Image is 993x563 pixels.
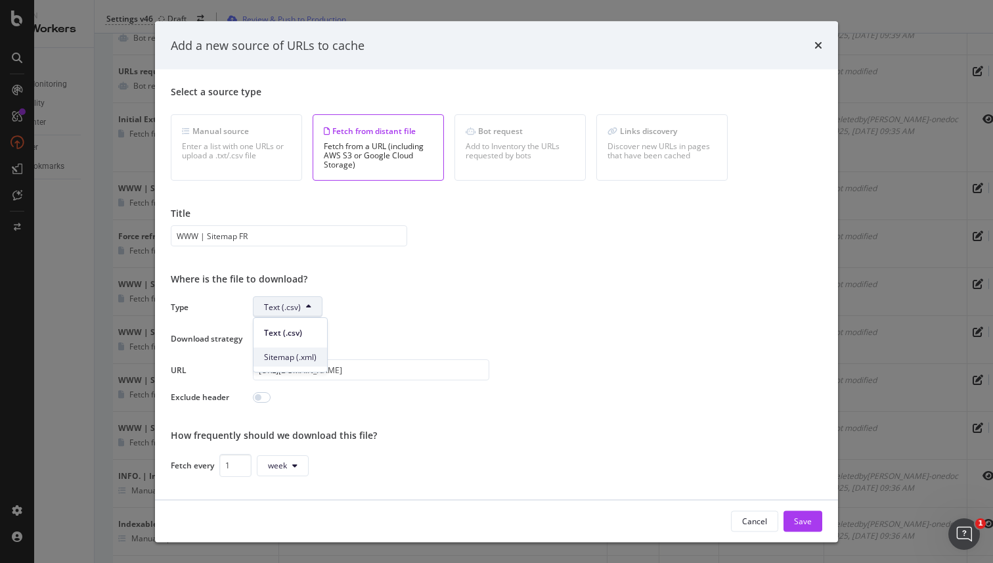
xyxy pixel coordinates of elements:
div: Manual source [182,125,291,137]
div: Where is the file to download? [171,273,822,286]
div: modal [155,21,838,542]
div: Select a source type [171,85,822,99]
div: Cancel [742,515,767,526]
div: Links discovery [607,125,717,137]
button: week [257,455,309,476]
button: Save [783,510,822,531]
div: Fetch every [171,460,214,471]
div: Title [171,207,822,220]
div: Type [171,301,242,312]
span: Sitemap (.xml) [264,351,317,363]
button: Cancel [731,510,778,531]
iframe: Intercom live chat [948,518,980,550]
div: Save [794,515,812,526]
div: Discover new URLs in pages that have been cached [607,142,717,160]
span: Text (.csv) [264,301,301,312]
span: Text (.csv) [264,327,317,339]
div: URL [171,364,242,375]
div: Exclude header [171,391,242,402]
button: Text (.csv) [253,296,322,317]
div: Fetch from distant file [324,125,433,137]
div: Add a new source of URLs to cache [171,37,364,54]
div: Enter a list with one URLs or upload a .txt/.csv file [182,142,291,160]
span: week [268,460,287,471]
div: Fetch from a URL (including AWS S3 or Google Cloud Storage) [324,142,433,169]
span: 1 [975,518,986,529]
div: Bot request [466,125,575,137]
div: Download strategy [171,332,242,344]
div: times [814,37,822,54]
div: How frequently should we download this file? [171,429,822,442]
div: Add to Inventory the URLs requested by bots [466,142,575,160]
